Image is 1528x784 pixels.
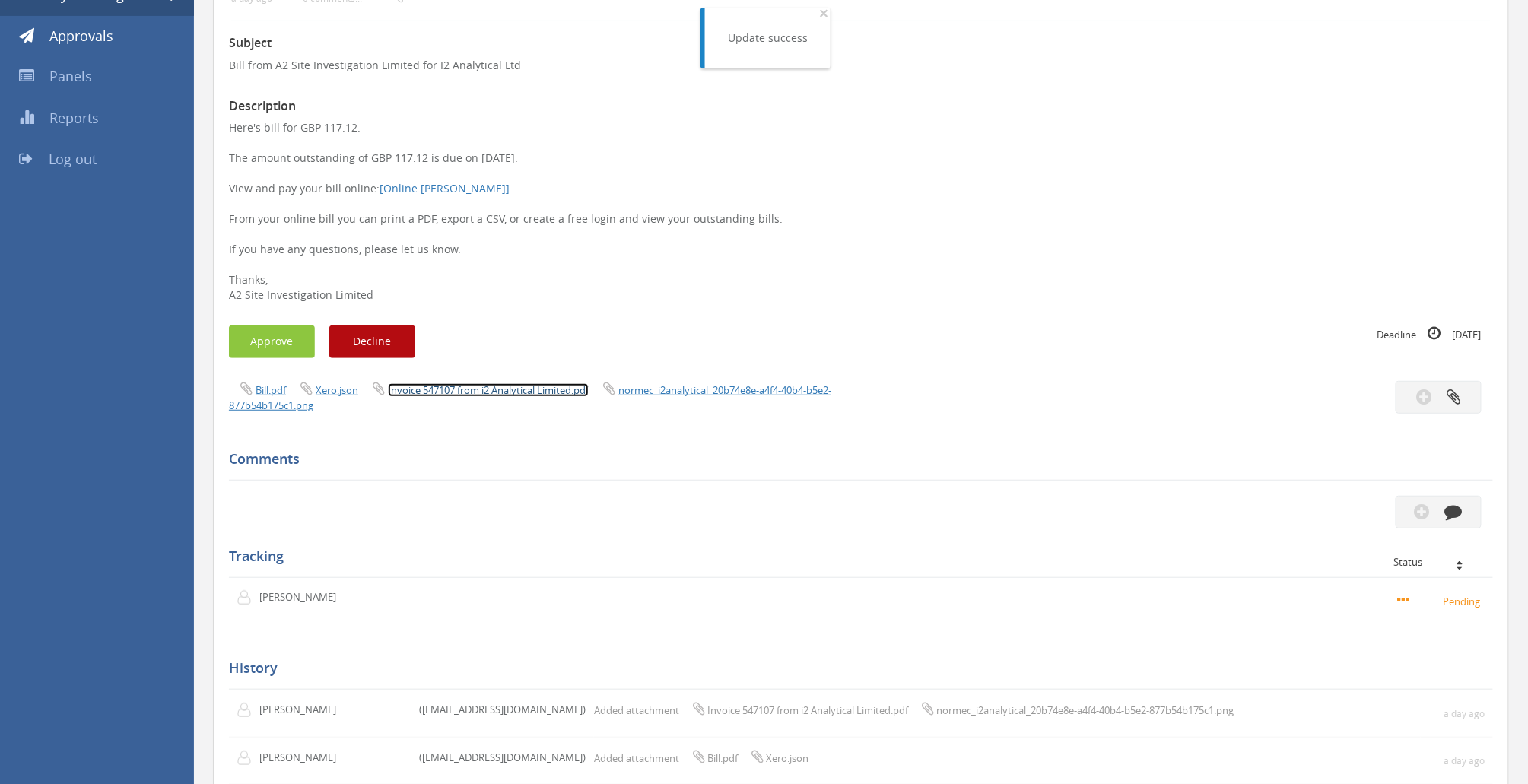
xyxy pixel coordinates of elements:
span: Panels [49,67,92,85]
div: Status [1394,557,1482,567]
span: Log out [49,150,97,168]
a: Xero.json [316,383,358,397]
p: [PERSON_NAME] [259,590,347,605]
span: × [819,2,828,24]
p: [PERSON_NAME] [259,703,347,717]
img: user-icon.png [237,590,259,605]
p: Added attachment [594,701,1234,718]
h3: Subject [229,37,1493,50]
p: ([EMAIL_ADDRESS][DOMAIN_NAME]) [419,703,586,717]
button: Approve [229,325,315,358]
h5: History [229,661,1482,676]
div: Update success [728,30,808,46]
button: Decline [329,325,415,358]
img: user-icon.png [237,703,259,718]
p: Added attachment [594,749,808,766]
span: Xero.json [766,751,808,765]
a: [Online [PERSON_NAME]] [380,181,510,195]
span: Bill.pdf [707,751,738,765]
h3: Description [229,100,1493,113]
a: Invoice 547107 from i2 Analytical Limited.pdf [388,383,589,397]
h5: Comments [229,452,1482,467]
span: Reports [49,109,99,127]
span: Invoice 547107 from i2 Analytical Limited.pdf [707,703,908,717]
h5: Tracking [229,549,1482,564]
p: Bill from A2 Site Investigation Limited for I2 Analytical Ltd [229,58,1493,73]
a: normec_i2analytical_20b74e8e-a4f4-40b4-b5e2-877b54b175c1.png [229,383,831,412]
small: Pending [1398,592,1485,609]
p: Here's bill for GBP 117.12. The amount outstanding of GBP 117.12 is due on [DATE]. View and pay y... [229,120,1493,303]
small: a day ago [1444,707,1485,720]
small: a day ago [1444,754,1485,767]
a: Bill.pdf [256,383,286,397]
p: ([EMAIL_ADDRESS][DOMAIN_NAME]) [419,751,586,765]
span: Approvals [49,27,113,45]
img: user-icon.png [237,751,259,766]
p: [PERSON_NAME] [259,751,347,765]
small: Deadline [DATE] [1377,325,1482,342]
span: normec_i2analytical_20b74e8e-a4f4-40b4-b5e2-877b54b175c1.png [936,703,1234,717]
